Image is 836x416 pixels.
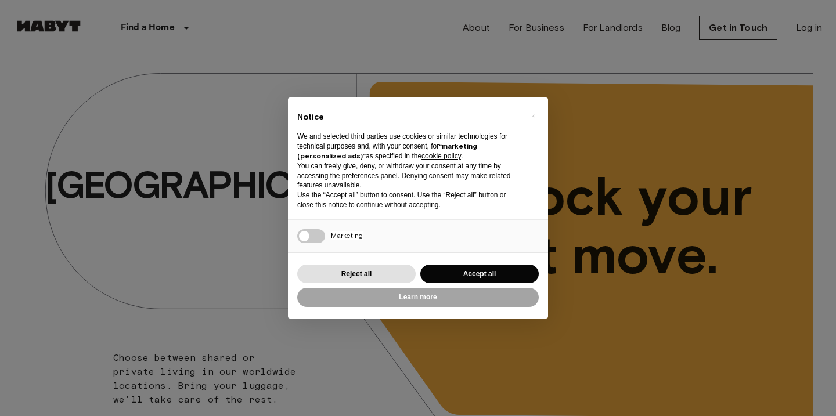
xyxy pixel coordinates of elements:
p: Use the “Accept all” button to consent. Use the “Reject all” button or close this notice to conti... [297,190,520,210]
button: Close this notice [524,107,542,125]
a: cookie policy [421,152,461,160]
span: Marketing [331,231,363,240]
strong: “marketing (personalized ads)” [297,142,477,160]
button: Reject all [297,265,416,284]
p: You can freely give, deny, or withdraw your consent at any time by accessing the preferences pane... [297,161,520,190]
span: × [531,109,535,123]
button: Learn more [297,288,539,307]
button: Accept all [420,265,539,284]
h2: Notice [297,111,520,123]
p: We and selected third parties use cookies or similar technologies for technical purposes and, wit... [297,132,520,161]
